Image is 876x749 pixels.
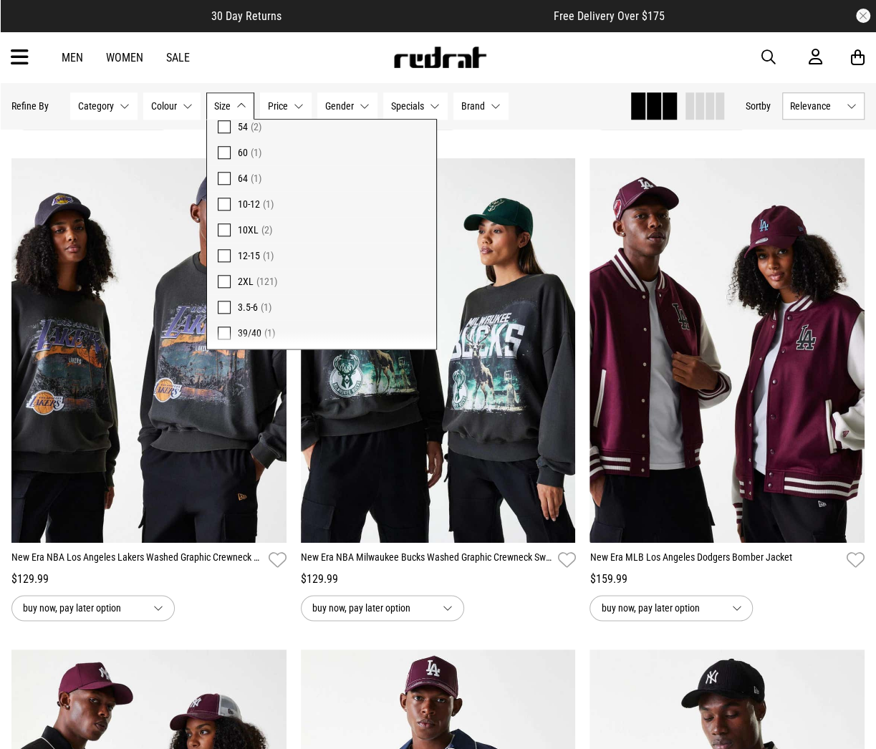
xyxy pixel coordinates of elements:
span: Price [268,100,288,112]
span: Colour [151,100,177,112]
iframe: Customer reviews powered by Trustpilot [310,9,525,23]
span: (1) [251,173,261,184]
button: Sortby [746,97,771,115]
span: (2) [261,224,272,236]
span: 64 [238,173,248,184]
span: (1) [264,327,275,339]
a: Women [106,51,143,64]
a: New Era NBA Los Angeles Lakers Washed Graphic Crewneck Sweatshirt [11,550,263,571]
span: Specials [391,100,424,112]
span: Relevance [790,100,841,112]
span: 10-12 [238,198,260,210]
button: Category [70,92,138,120]
span: (1) [261,301,271,313]
img: Redrat logo [393,47,487,68]
img: New Era Nba Milwaukee Bucks Washed Graphic Crewneck Sweatshirt in Black [301,158,576,543]
span: by [761,100,771,112]
a: New Era NBA Milwaukee Bucks Washed Graphic Crewneck Sweatshirt [301,550,552,571]
span: buy now, pay later option [312,599,431,617]
button: Relevance [782,92,865,120]
span: 60 [238,147,248,158]
a: Men [62,51,83,64]
button: Colour [143,92,201,120]
button: buy now, pay later option [11,595,175,621]
div: Size [206,119,437,349]
span: (1) [263,198,274,210]
span: Gender [325,100,354,112]
p: Refine By [11,100,49,112]
span: Free Delivery Over $175 [554,9,665,23]
a: Sale [166,51,190,64]
button: Price [260,92,312,120]
span: 12-15 [238,250,260,261]
button: Gender [317,92,377,120]
span: 10XL [238,224,259,236]
button: Size [206,92,254,120]
img: New Era Nba Los Angeles Lakers Washed Graphic Crewneck Sweatshirt in Black [11,158,287,543]
span: 54 [238,121,248,132]
button: Brand [453,92,509,120]
span: 39/40 [238,327,261,339]
span: 30 Day Returns [211,9,281,23]
span: (121) [256,276,277,287]
button: Specials [383,92,448,120]
span: 3.5-6 [238,301,258,313]
button: buy now, pay later option [301,595,464,621]
span: buy now, pay later option [23,599,142,617]
span: (1) [251,147,261,158]
a: New Era MLB Los Angeles Dodgers Bomber Jacket [589,550,841,571]
span: Brand [461,100,485,112]
div: $129.99 [11,571,287,588]
span: 2XL [238,276,254,287]
button: buy now, pay later option [589,595,753,621]
span: (1) [263,250,274,261]
div: $129.99 [301,571,576,588]
div: $159.99 [589,571,865,588]
span: (2) [251,121,261,132]
img: New Era Mlb Los Angeles Dodgers Bomber Jacket in Red [589,158,865,543]
span: Category [78,100,114,112]
span: Size [214,100,231,112]
button: Open LiveChat chat widget [11,6,54,49]
span: buy now, pay later option [601,599,720,617]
